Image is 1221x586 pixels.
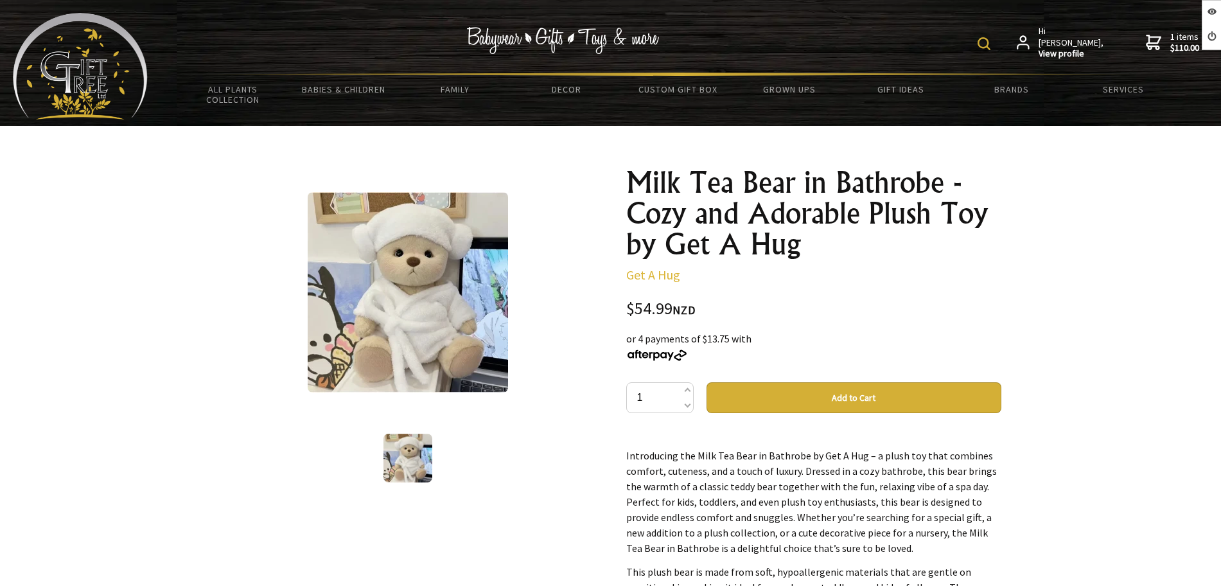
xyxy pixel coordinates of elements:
[466,27,659,54] img: Babywear - Gifts - Toys & more
[956,76,1067,103] a: Brands
[707,382,1001,413] button: Add to Cart
[308,192,508,393] img: Milk Tea Bear in Bathrobe - Cozy and Adorable Plush Toy by Get A Hug
[1146,26,1199,60] a: 1 items$110.00
[626,301,1001,318] div: $54.99
[626,267,680,283] a: Get A Hug
[733,76,845,103] a: Grown Ups
[1170,42,1199,54] strong: $110.00
[978,37,990,50] img: product search
[511,76,622,103] a: Decor
[626,448,1001,556] p: Introducing the Milk Tea Bear in Bathrobe by Get A Hug – a plush toy that combines comfort, cuten...
[177,76,288,113] a: All Plants Collection
[400,76,511,103] a: Family
[288,76,400,103] a: Babies & Children
[845,76,956,103] a: Gift Ideas
[626,331,1001,362] div: or 4 payments of $13.75 with
[626,167,1001,260] h1: Milk Tea Bear in Bathrobe - Cozy and Adorable Plush Toy by Get A Hug
[1170,31,1199,54] span: 1 items
[1067,76,1179,103] a: Services
[1039,26,1105,60] span: Hi [PERSON_NAME],
[1017,26,1105,60] a: Hi [PERSON_NAME],View profile
[626,350,688,361] img: Afterpay
[622,76,733,103] a: Custom Gift Box
[672,303,696,317] span: NZD
[13,13,148,120] img: Babyware - Gifts - Toys and more...
[383,434,432,483] img: Milk Tea Bear in Bathrobe - Cozy and Adorable Plush Toy by Get A Hug
[1039,48,1105,60] strong: View profile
